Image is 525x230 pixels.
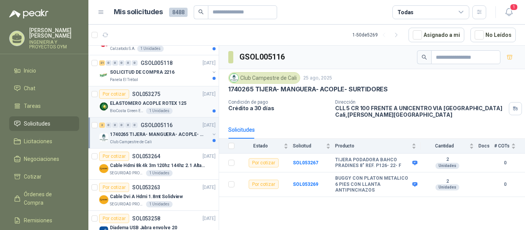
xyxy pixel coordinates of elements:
[24,172,42,181] span: Cotizar
[125,122,131,128] div: 0
[335,139,421,154] th: Producto
[9,152,79,166] a: Negociaciones
[478,139,494,154] th: Docs
[293,182,318,187] a: SOL053269
[421,139,478,154] th: Cantidad
[303,74,332,82] p: 25 ago, 2025
[470,28,516,42] button: No Leídos
[99,183,129,192] div: Por cotizar
[106,60,111,66] div: 0
[110,162,206,169] p: Cable Hdmi 8k 4k 3m 120hz 144hz 2.1 Alta Velocidad
[119,60,125,66] div: 0
[88,149,219,180] a: Por cotizarSOL053264[DATE] Company LogoCable Hdmi 8k 4k 3m 120hz 144hz 2.1 Alta VelocidadSEGURIDA...
[335,105,506,118] p: CLL 5 CR 100 FRENTE A UNICENTRO VIA [GEOGRAPHIC_DATA] Cali , [PERSON_NAME][GEOGRAPHIC_DATA]
[99,133,108,142] img: Company Logo
[293,143,324,149] span: Solicitud
[352,29,402,41] div: 1 - 50 de 5269
[24,190,72,207] span: Órdenes de Compra
[421,143,468,149] span: Cantidad
[110,108,145,114] p: BioCosta Green Energy S.A.S
[9,63,79,78] a: Inicio
[24,137,52,146] span: Licitaciones
[110,201,145,207] p: SEGURIDAD PROVISER LTDA
[110,77,138,83] p: Panela El Trébol
[112,122,118,128] div: 0
[335,143,410,149] span: Producto
[24,216,52,225] span: Remisiones
[203,184,216,191] p: [DATE]
[9,213,79,228] a: Remisiones
[114,7,163,18] h1: Mis solicitudes
[249,180,279,189] div: Por cotizar
[125,60,131,66] div: 0
[335,157,410,169] b: TIJERA PODADORA BAHCO PRADINES 8" REF. P126- 22- F
[99,58,217,83] a: 21 0 0 0 0 0 GSOL005118[DATE] Company LogoSOLICITUD DE COMPRA 2216Panela El Trébol
[494,181,516,188] b: 0
[137,46,164,52] div: 1 Unidades
[421,157,474,163] b: 2
[203,122,216,129] p: [DATE]
[99,122,105,128] div: 2
[9,99,79,113] a: Tareas
[228,105,329,111] p: Crédito a 30 días
[110,46,136,52] p: Calzatodo S.A.
[99,60,105,66] div: 21
[228,126,255,134] div: Solicitudes
[9,81,79,96] a: Chat
[494,143,510,149] span: # COTs
[9,116,79,131] a: Solicitudes
[228,72,300,84] div: Club Campestre de Cali
[110,170,145,176] p: SEGURIDAD PROVISER LTDA
[88,86,219,117] a: Por cotizarSOL053275[DATE] Company LogoELASTOMERO ACOPLE ROTEX 125BioCosta Green Energy S.A.S1 Un...
[29,28,79,38] p: [PERSON_NAME] [PERSON_NAME]
[132,60,138,66] div: 0
[9,187,79,210] a: Órdenes de Compra
[106,122,111,128] div: 0
[99,195,108,204] img: Company Logo
[239,51,286,63] h3: GSOL005116
[203,60,216,67] p: [DATE]
[99,164,108,173] img: Company Logo
[146,108,173,114] div: 1 Unidades
[24,66,36,75] span: Inicio
[494,159,516,167] b: 0
[203,215,216,222] p: [DATE]
[510,3,518,11] span: 1
[88,180,219,211] a: Por cotizarSOL053263[DATE] Company LogoCable Dvi A Hdmi 1.8mt SolidviewSEGURIDAD PROVISER LTDA1 U...
[99,121,217,145] a: 2 0 0 0 0 0 GSOL005116[DATE] Company Logo1740265 TIJERA- MANGUERA- ACOPLE- SURTIDORESClub Campest...
[335,175,410,194] b: BUGGY CON PLATON METALICO 6 PIES CON LLANTA ANTIPINCHAZOS
[24,155,59,163] span: Negociaciones
[397,8,414,17] div: Todas
[502,5,516,19] button: 1
[29,40,79,49] p: INGENIERIA Y PROYECTOS OYM
[293,160,318,165] a: SOL053267
[110,139,152,145] p: Club Campestre de Cali
[230,74,238,82] img: Company Logo
[99,214,129,223] div: Por cotizar
[146,201,173,207] div: 1 Unidades
[132,216,160,221] p: SOL053258
[435,163,459,169] div: Unidades
[99,152,129,161] div: Por cotizar
[132,185,160,190] p: SOL053263
[132,154,160,159] p: SOL053264
[99,71,108,80] img: Company Logo
[141,122,173,128] p: GSOL005116
[119,122,125,128] div: 0
[249,158,279,167] div: Por cotizar
[141,60,173,66] p: GSOL005118
[110,131,206,138] p: 1740265 TIJERA- MANGUERA- ACOPLE- SURTIDORES
[99,89,129,99] div: Por cotizar
[494,139,525,154] th: # COTs
[24,119,50,128] span: Solicitudes
[9,169,79,184] a: Cotizar
[203,91,216,98] p: [DATE]
[239,143,282,149] span: Estado
[24,102,41,110] span: Tareas
[421,179,474,185] b: 2
[239,139,293,154] th: Estado
[9,134,79,149] a: Licitaciones
[335,99,506,105] p: Dirección
[228,85,388,93] p: 1740265 TIJERA- MANGUERA- ACOPLE- SURTIDORES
